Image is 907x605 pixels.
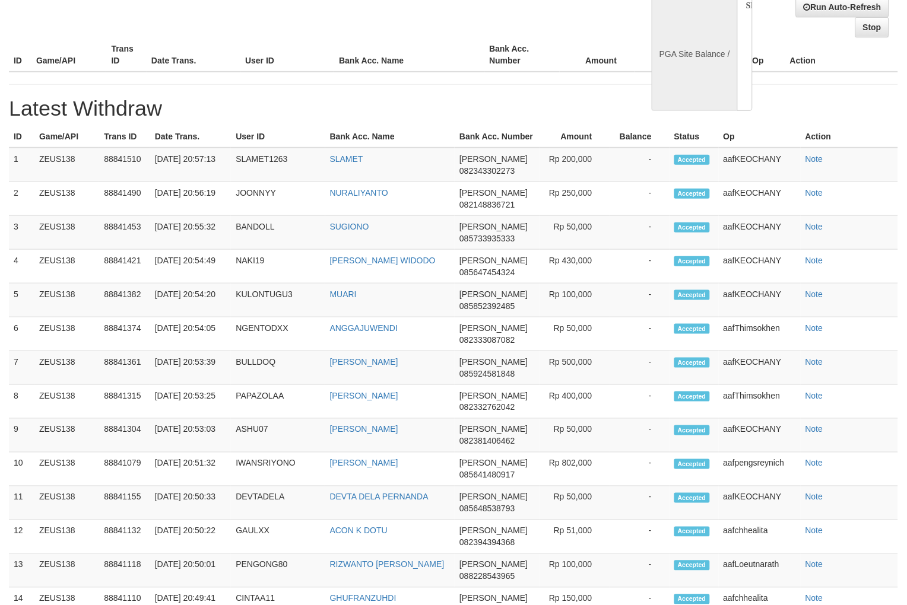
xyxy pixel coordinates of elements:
[610,216,670,250] td: -
[34,453,99,486] td: ZEUS138
[34,385,99,419] td: ZEUS138
[610,554,670,588] td: -
[99,148,150,182] td: 88841510
[99,554,150,588] td: 88841118
[99,182,150,216] td: 88841490
[9,97,898,120] h1: Latest Withdraw
[805,594,823,603] a: Note
[719,216,801,250] td: aafKEOCHANY
[99,126,150,148] th: Trans ID
[459,538,515,547] span: 082394394368
[231,554,325,588] td: PENGONG80
[459,504,515,514] span: 085648538793
[719,250,801,284] td: aafKEOCHANY
[610,520,670,554] td: -
[150,385,231,419] td: [DATE] 20:53:25
[540,520,610,554] td: Rp 51,000
[150,284,231,317] td: [DATE] 20:54:20
[459,166,515,176] span: 082343302273
[34,486,99,520] td: ZEUS138
[330,492,429,502] a: DEVTA DELA PERNANDA
[805,560,823,569] a: Note
[9,250,34,284] td: 4
[805,492,823,502] a: Note
[231,351,325,385] td: BULLDOQ
[34,554,99,588] td: ZEUS138
[150,486,231,520] td: [DATE] 20:50:33
[330,222,369,231] a: SUGIONO
[610,453,670,486] td: -
[150,453,231,486] td: [DATE] 20:51:32
[674,493,710,503] span: Accepted
[231,182,325,216] td: JOONNYY
[9,216,34,250] td: 3
[34,148,99,182] td: ZEUS138
[150,419,231,453] td: [DATE] 20:53:03
[150,148,231,182] td: [DATE] 20:57:13
[484,38,560,72] th: Bank Acc. Number
[540,216,610,250] td: Rp 50,000
[34,419,99,453] td: ZEUS138
[674,324,710,334] span: Accepted
[231,284,325,317] td: KULONTUGU3
[9,385,34,419] td: 8
[9,126,34,148] th: ID
[459,200,515,209] span: 082148836721
[459,323,528,333] span: [PERSON_NAME]
[805,458,823,468] a: Note
[719,385,801,419] td: aafThimsokhen
[231,486,325,520] td: DEVTADELA
[231,126,325,148] th: User ID
[34,317,99,351] td: ZEUS138
[674,459,710,469] span: Accepted
[540,317,610,351] td: Rp 50,000
[610,126,670,148] th: Balance
[459,470,515,480] span: 085641480917
[610,385,670,419] td: -
[459,369,515,378] span: 085924581848
[9,38,31,72] th: ID
[459,425,528,434] span: [PERSON_NAME]
[150,182,231,216] td: [DATE] 20:56:19
[150,520,231,554] td: [DATE] 20:50:22
[9,351,34,385] td: 7
[231,385,325,419] td: PAPAZOLAA
[330,560,445,569] a: RIZWANTO [PERSON_NAME]
[674,155,710,165] span: Accepted
[9,554,34,588] td: 13
[540,284,610,317] td: Rp 100,000
[540,385,610,419] td: Rp 400,000
[674,358,710,368] span: Accepted
[459,268,515,277] span: 085647454324
[610,284,670,317] td: -
[99,250,150,284] td: 88841421
[610,486,670,520] td: -
[459,560,528,569] span: [PERSON_NAME]
[459,492,528,502] span: [PERSON_NAME]
[540,126,610,148] th: Amount
[670,126,719,148] th: Status
[9,419,34,453] td: 9
[330,526,388,536] a: ACON K DOTU
[231,520,325,554] td: GAULXX
[150,554,231,588] td: [DATE] 20:50:01
[459,301,515,311] span: 085852392485
[330,323,398,333] a: ANGGAJUWENDI
[459,222,528,231] span: [PERSON_NAME]
[455,126,540,148] th: Bank Acc. Number
[34,126,99,148] th: Game/API
[459,256,528,265] span: [PERSON_NAME]
[674,290,710,300] span: Accepted
[674,222,710,233] span: Accepted
[459,154,528,164] span: [PERSON_NAME]
[805,222,823,231] a: Note
[805,357,823,367] a: Note
[540,453,610,486] td: Rp 802,000
[231,216,325,250] td: BANDOLL
[540,419,610,453] td: Rp 50,000
[231,453,325,486] td: IWANSRIYONO
[99,284,150,317] td: 88841382
[34,351,99,385] td: ZEUS138
[805,256,823,265] a: Note
[150,216,231,250] td: [DATE] 20:55:32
